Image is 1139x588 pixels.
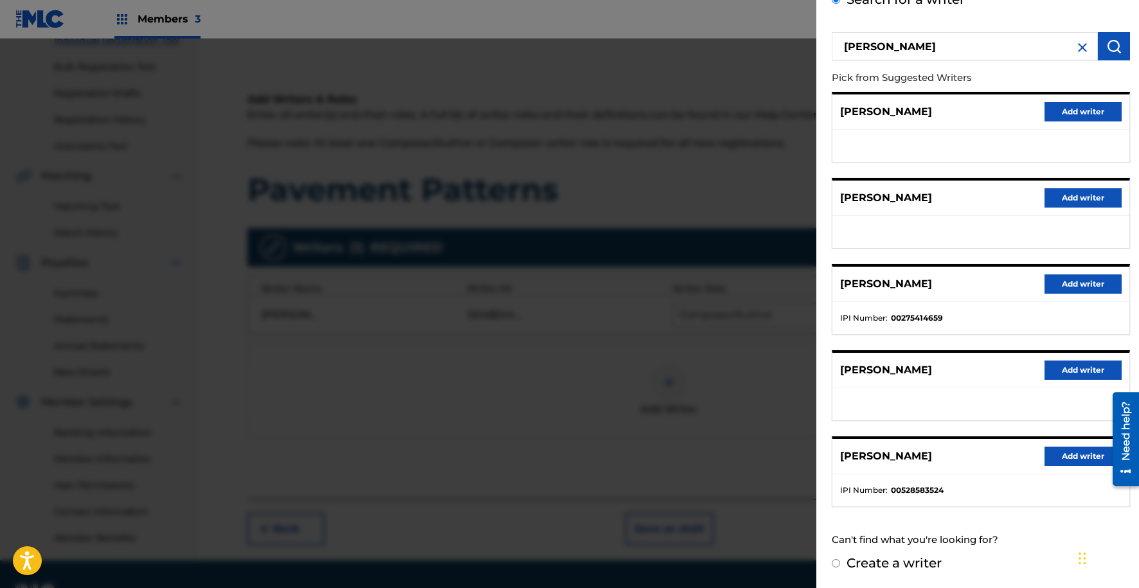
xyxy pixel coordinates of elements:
p: [PERSON_NAME] [840,449,932,464]
span: IPI Number : [840,312,888,324]
button: Add writer [1045,274,1122,294]
img: close [1075,40,1090,55]
iframe: Chat Widget [1075,526,1139,588]
img: Top Rightsholders [114,12,130,27]
strong: 00275414659 [891,312,943,324]
button: Add writer [1045,102,1122,121]
button: Add writer [1045,188,1122,208]
p: [PERSON_NAME] [840,276,932,292]
input: Search writer's name or IPI Number [832,32,1098,60]
p: [PERSON_NAME] [840,362,932,378]
span: IPI Number : [840,485,888,496]
img: MLC Logo [15,10,65,28]
p: [PERSON_NAME] [840,190,932,206]
button: Add writer [1045,447,1122,466]
p: [PERSON_NAME] [840,104,932,120]
strong: 00528583524 [891,485,944,496]
iframe: Resource Center [1103,388,1139,491]
span: 3 [195,13,201,25]
span: Members [138,12,201,26]
div: Can't find what you're looking for? [832,526,1130,554]
label: Create a writer [847,555,942,571]
img: Search Works [1106,39,1122,54]
p: Pick from Suggested Writers [832,64,1057,92]
button: Add writer [1045,361,1122,380]
div: Drag [1079,539,1086,578]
